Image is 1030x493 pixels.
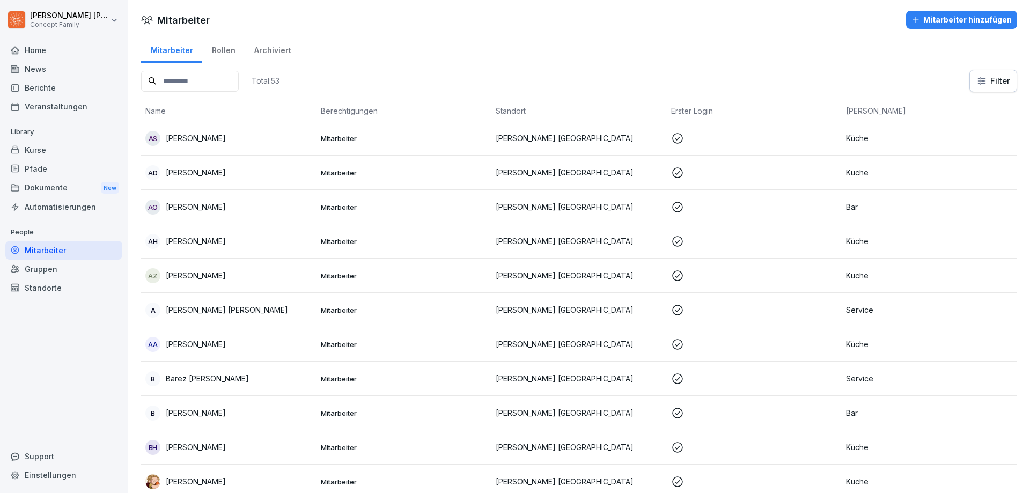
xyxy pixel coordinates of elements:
div: AH [145,234,160,249]
th: Berechtigungen [317,101,492,121]
div: A [145,303,160,318]
a: DokumenteNew [5,178,122,198]
a: Kurse [5,141,122,159]
p: [PERSON_NAME] [GEOGRAPHIC_DATA] [496,407,663,418]
div: Filter [976,76,1010,86]
a: Automatisierungen [5,197,122,216]
p: Mitarbeiter [321,134,488,143]
p: [PERSON_NAME] [166,407,226,418]
p: Barez [PERSON_NAME] [166,373,249,384]
div: Mitarbeiter hinzufügen [911,14,1012,26]
div: Support [5,447,122,466]
p: [PERSON_NAME] [PERSON_NAME] [166,304,288,315]
p: Küche [846,476,1013,487]
th: Erster Login [667,101,842,121]
p: Mitarbeiter [321,477,488,487]
button: Filter [970,70,1017,92]
p: Bar [846,201,1013,212]
p: [PERSON_NAME] [GEOGRAPHIC_DATA] [496,339,663,350]
th: [PERSON_NAME] [842,101,1017,121]
p: Küche [846,339,1013,350]
p: [PERSON_NAME] [GEOGRAPHIC_DATA] [496,442,663,453]
p: Service [846,373,1013,384]
div: BH [145,440,160,455]
p: [PERSON_NAME] [GEOGRAPHIC_DATA] [496,304,663,315]
p: [PERSON_NAME] [166,339,226,350]
a: Einstellungen [5,466,122,484]
p: Concept Family [30,21,108,28]
p: Mitarbeiter [321,202,488,212]
p: [PERSON_NAME] [166,201,226,212]
a: Veranstaltungen [5,97,122,116]
div: AA [145,337,160,352]
img: gl91fgz8pjwqs931pqurrzcv.png [145,474,160,489]
p: Küche [846,236,1013,247]
a: Gruppen [5,260,122,278]
div: AO [145,200,160,215]
div: AZ [145,268,160,283]
div: AS [145,131,160,146]
p: [PERSON_NAME] [GEOGRAPHIC_DATA] [496,201,663,212]
button: Mitarbeiter hinzufügen [906,11,1017,29]
a: News [5,60,122,78]
a: Berichte [5,78,122,97]
div: AD [145,165,160,180]
p: [PERSON_NAME] [166,442,226,453]
th: Standort [491,101,667,121]
p: Küche [846,167,1013,178]
p: [PERSON_NAME] [166,270,226,281]
a: Archiviert [245,35,300,63]
p: Küche [846,442,1013,453]
p: [PERSON_NAME] [PERSON_NAME] [30,11,108,20]
div: Dokumente [5,178,122,198]
p: Mitarbeiter [321,237,488,246]
p: Total: 53 [252,76,279,86]
p: Mitarbeiter [321,168,488,178]
div: B [145,371,160,386]
p: [PERSON_NAME] [GEOGRAPHIC_DATA] [496,270,663,281]
p: Library [5,123,122,141]
p: Mitarbeiter [321,374,488,384]
p: Küche [846,133,1013,144]
p: [PERSON_NAME] [GEOGRAPHIC_DATA] [496,373,663,384]
p: Mitarbeiter [321,443,488,452]
p: People [5,224,122,241]
p: Mitarbeiter [321,305,488,315]
p: [PERSON_NAME] [GEOGRAPHIC_DATA] [496,133,663,144]
a: Mitarbeiter [5,241,122,260]
p: Küche [846,270,1013,281]
p: [PERSON_NAME] [GEOGRAPHIC_DATA] [496,236,663,247]
a: Mitarbeiter [141,35,202,63]
p: [PERSON_NAME] [166,236,226,247]
p: [PERSON_NAME] [166,133,226,144]
a: Pfade [5,159,122,178]
p: [PERSON_NAME] [166,167,226,178]
th: Name [141,101,317,121]
p: Service [846,304,1013,315]
a: Rollen [202,35,245,63]
h1: Mitarbeiter [157,13,210,27]
p: [PERSON_NAME] [GEOGRAPHIC_DATA] [496,167,663,178]
p: [PERSON_NAME] [166,476,226,487]
div: New [101,182,119,194]
p: Mitarbeiter [321,408,488,418]
div: B [145,406,160,421]
p: Mitarbeiter [321,271,488,281]
a: Home [5,41,122,60]
p: Mitarbeiter [321,340,488,349]
p: [PERSON_NAME] [GEOGRAPHIC_DATA] [496,476,663,487]
a: Standorte [5,278,122,297]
